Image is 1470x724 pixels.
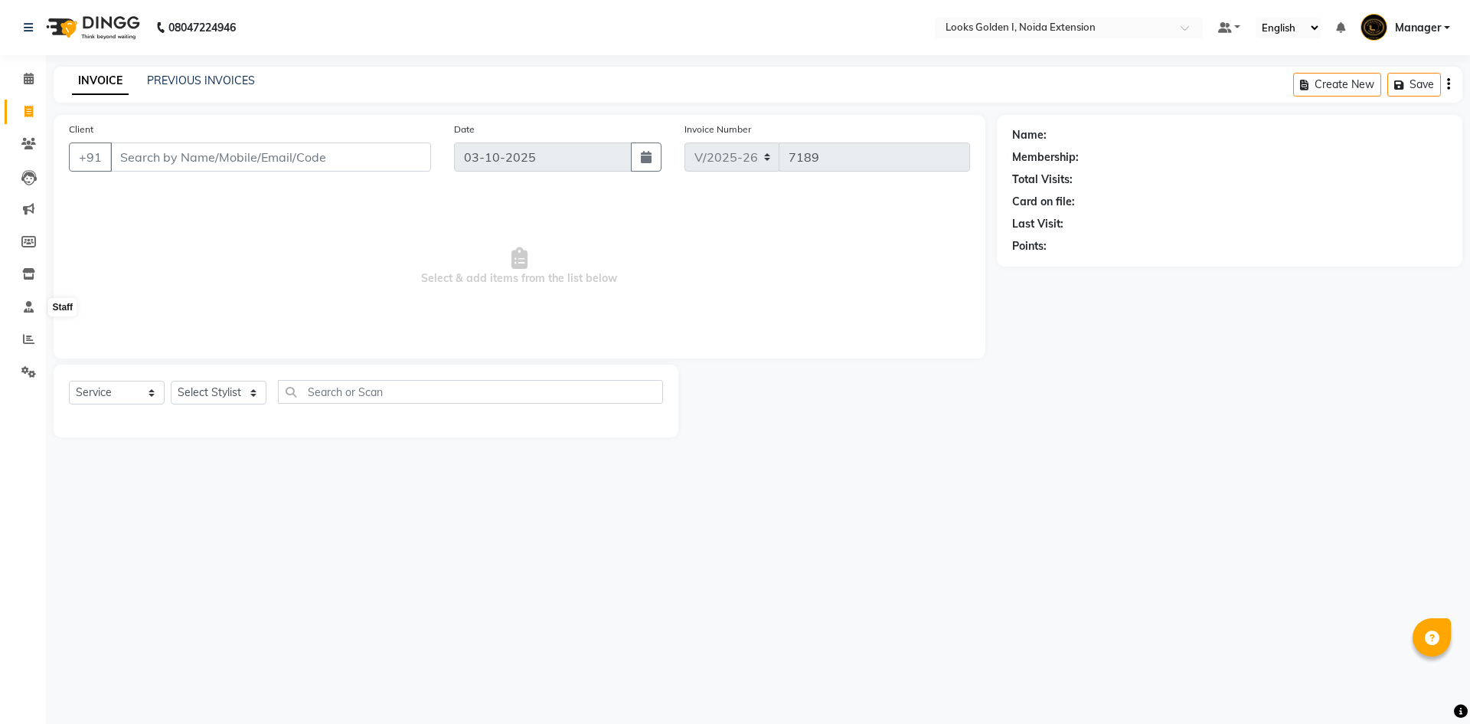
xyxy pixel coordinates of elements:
img: Manager [1361,14,1387,41]
b: 08047224946 [168,6,236,49]
button: Create New [1293,73,1381,97]
a: INVOICE [72,67,129,95]
label: Date [454,123,475,136]
div: Card on file: [1012,194,1075,210]
div: Name: [1012,127,1047,143]
button: +91 [69,143,112,172]
input: Search or Scan [278,380,663,404]
span: Manager [1395,20,1441,36]
label: Client [69,123,93,136]
span: Select & add items from the list below [69,190,970,343]
button: Save [1387,73,1441,97]
div: Staff [48,298,77,316]
iframe: chat widget [1406,663,1455,709]
div: Points: [1012,238,1047,254]
a: PREVIOUS INVOICES [147,74,255,87]
img: logo [39,6,144,49]
div: Membership: [1012,149,1079,165]
div: Total Visits: [1012,172,1073,188]
input: Search by Name/Mobile/Email/Code [110,143,431,172]
div: Last Visit: [1012,216,1063,232]
label: Invoice Number [684,123,751,136]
